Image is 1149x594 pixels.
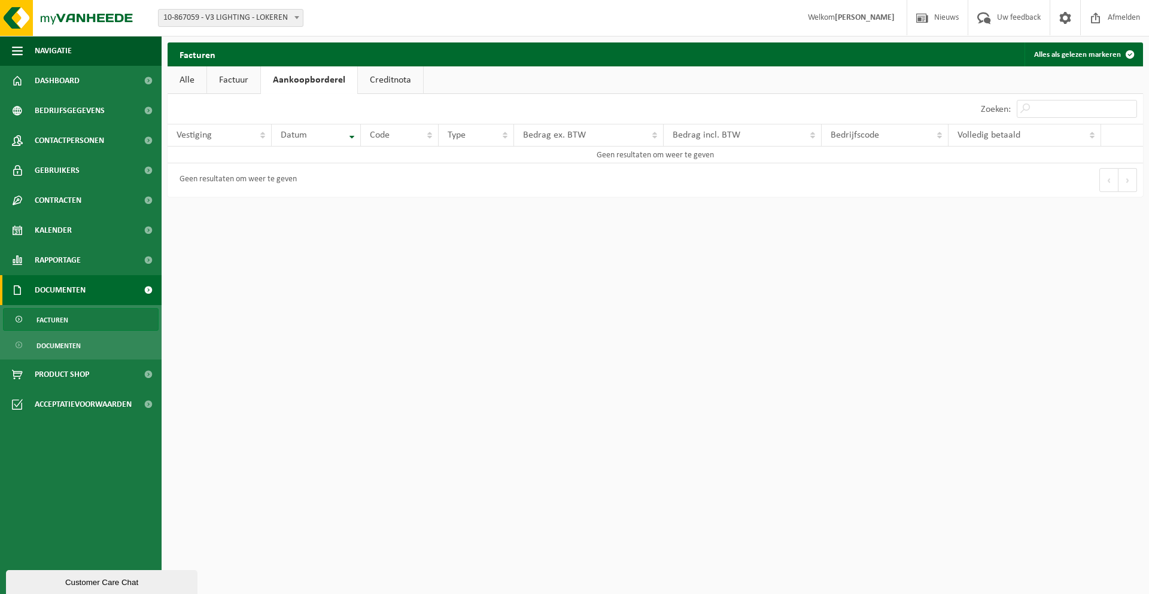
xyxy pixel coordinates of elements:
[35,66,80,96] span: Dashboard
[370,130,390,140] span: Code
[981,105,1011,114] label: Zoeken:
[168,42,227,66] h2: Facturen
[835,13,895,22] strong: [PERSON_NAME]
[358,66,423,94] a: Creditnota
[35,215,72,245] span: Kalender
[3,308,159,331] a: Facturen
[35,275,86,305] span: Documenten
[261,66,357,94] a: Aankoopborderel
[177,130,212,140] span: Vestiging
[35,185,81,215] span: Contracten
[1118,168,1137,192] button: Next
[957,130,1020,140] span: Volledig betaald
[831,130,879,140] span: Bedrijfscode
[158,9,303,27] span: 10-867059 - V3 LIGHTING - LOKEREN
[37,309,68,331] span: Facturen
[35,156,80,185] span: Gebruikers
[35,126,104,156] span: Contactpersonen
[523,130,586,140] span: Bedrag ex. BTW
[159,10,303,26] span: 10-867059 - V3 LIGHTING - LOKEREN
[673,130,740,140] span: Bedrag incl. BTW
[35,96,105,126] span: Bedrijfsgegevens
[35,360,89,389] span: Product Shop
[35,389,132,419] span: Acceptatievoorwaarden
[3,334,159,357] a: Documenten
[6,568,200,594] iframe: chat widget
[207,66,260,94] a: Factuur
[35,245,81,275] span: Rapportage
[168,66,206,94] a: Alle
[35,36,72,66] span: Navigatie
[168,147,1143,163] td: Geen resultaten om weer te geven
[281,130,307,140] span: Datum
[37,334,81,357] span: Documenten
[1099,168,1118,192] button: Previous
[174,169,297,191] div: Geen resultaten om weer te geven
[1025,42,1142,66] button: Alles als gelezen markeren
[448,130,466,140] span: Type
